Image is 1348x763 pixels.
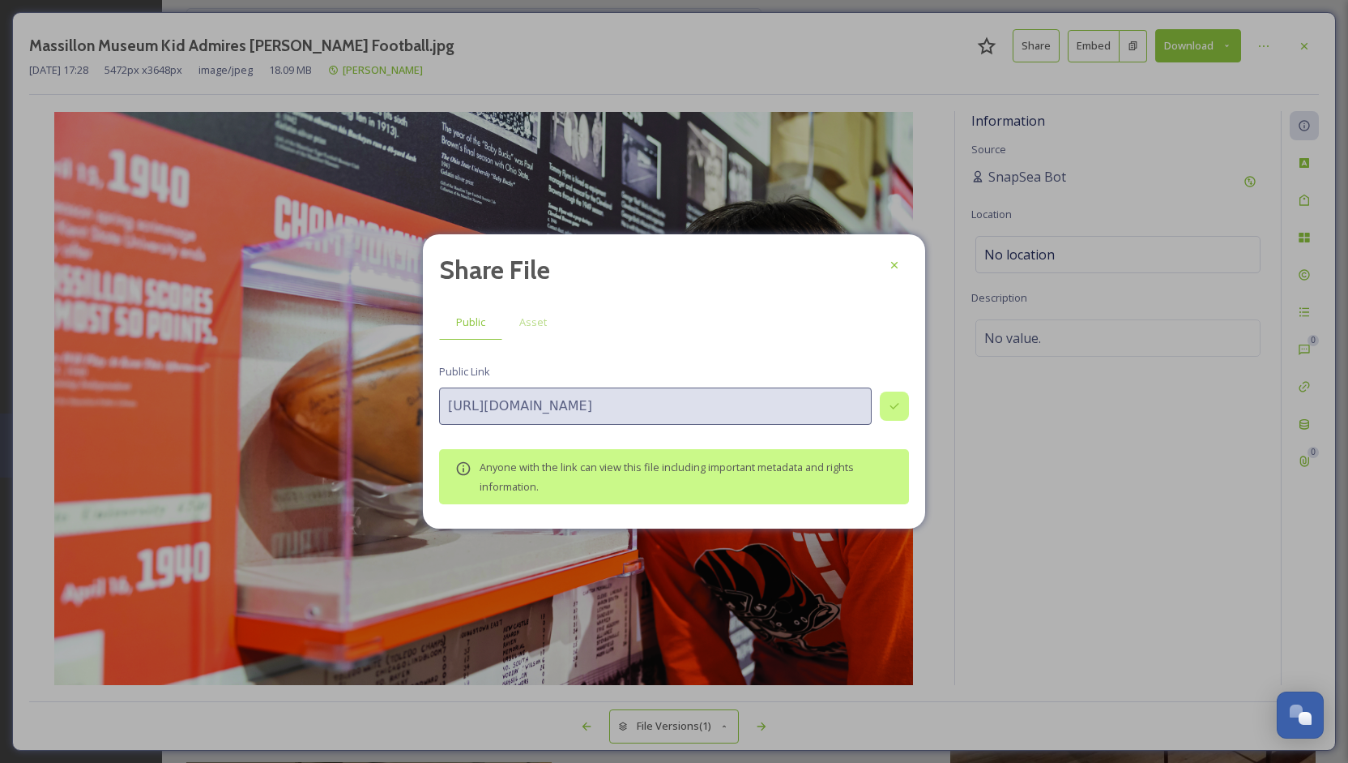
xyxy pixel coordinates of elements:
[519,315,547,330] span: Asset
[480,460,854,494] span: Anyone with the link can view this file including important metadata and rights information.
[456,315,485,330] span: Public
[439,364,490,379] span: Public Link
[1277,692,1324,739] button: Open Chat
[439,251,550,289] h2: Share File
